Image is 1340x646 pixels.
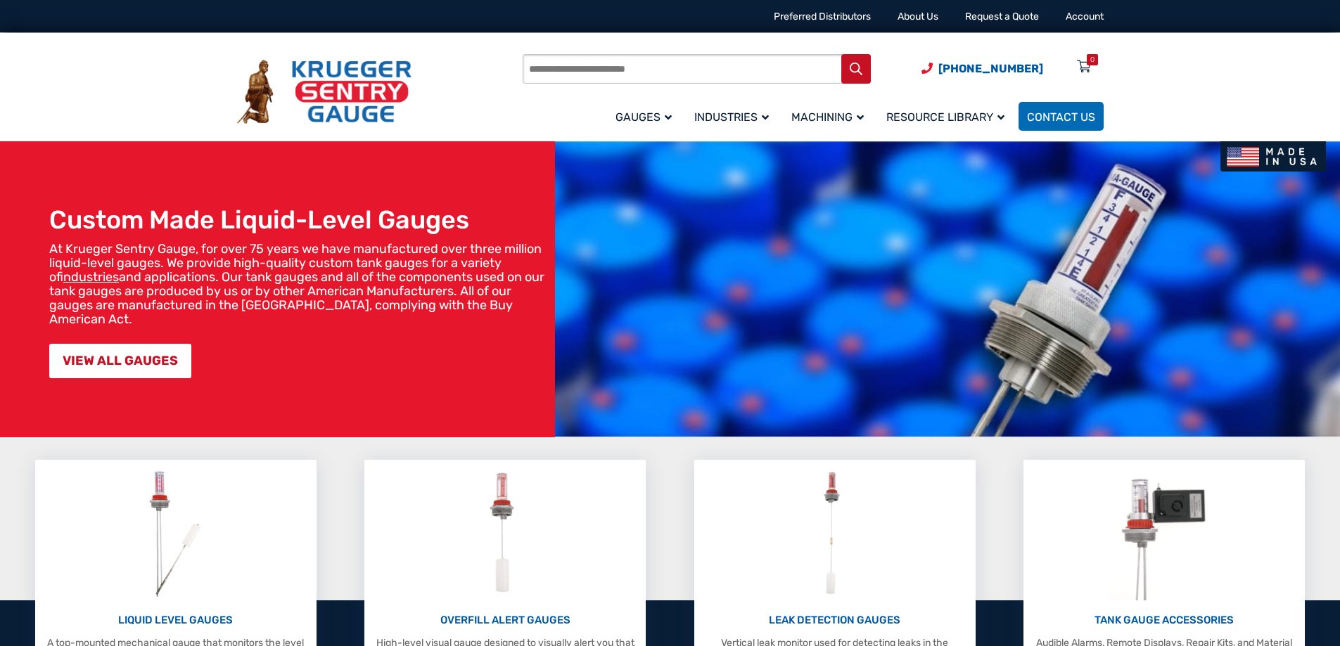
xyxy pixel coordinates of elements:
[878,100,1019,133] a: Resource Library
[63,269,119,285] a: industries
[42,612,310,628] p: LIQUID LEVEL GAUGES
[1066,11,1104,22] a: Account
[1108,467,1221,600] img: Tank Gauge Accessories
[686,100,783,133] a: Industries
[615,110,672,124] span: Gauges
[921,60,1043,77] a: Phone Number (920) 434-8860
[694,110,769,124] span: Industries
[1019,102,1104,131] a: Contact Us
[49,242,548,326] p: At Krueger Sentry Gauge, for over 75 years we have manufactured over three million liquid-level g...
[49,344,191,378] a: VIEW ALL GAUGES
[237,60,411,124] img: Krueger Sentry Gauge
[371,612,639,628] p: OVERFILL ALERT GAUGES
[774,11,871,22] a: Preferred Distributors
[965,11,1039,22] a: Request a Quote
[1220,141,1326,172] img: Made In USA
[555,141,1340,437] img: bg_hero_bannerksentry
[49,205,548,235] h1: Custom Made Liquid-Level Gauges
[1030,612,1298,628] p: TANK GAUGE ACCESSORIES
[807,467,862,600] img: Leak Detection Gauges
[886,110,1004,124] span: Resource Library
[607,100,686,133] a: Gauges
[938,62,1043,75] span: [PHONE_NUMBER]
[783,100,878,133] a: Machining
[138,467,212,600] img: Liquid Level Gauges
[791,110,864,124] span: Machining
[898,11,938,22] a: About Us
[1027,110,1095,124] span: Contact Us
[701,612,969,628] p: LEAK DETECTION GAUGES
[474,467,537,600] img: Overfill Alert Gauges
[1090,54,1095,65] div: 0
